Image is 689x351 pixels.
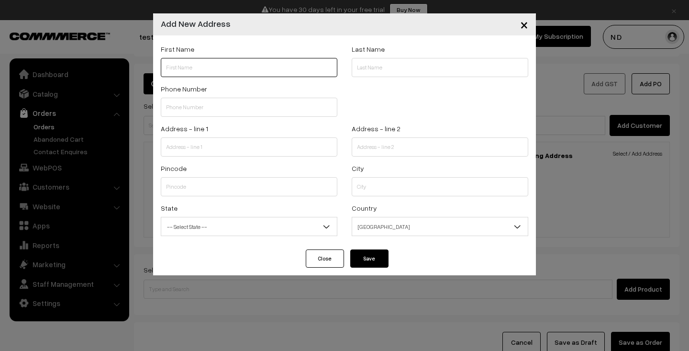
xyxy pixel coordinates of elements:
button: Save [350,249,389,268]
span: India [352,217,528,236]
label: Pincode [161,163,187,173]
label: First Name [161,44,194,54]
span: India [352,218,528,235]
span: -- Select State -- [161,218,337,235]
input: Address - line 2 [352,137,528,157]
span: -- Select State -- [161,217,337,236]
span: × [520,15,528,33]
input: Phone Number [161,98,337,117]
label: Country [352,203,377,213]
input: Address - line 1 [161,137,337,157]
label: Address - line 1 [161,124,208,134]
label: Last Name [352,44,385,54]
input: Pincode [161,177,337,196]
input: City [352,177,528,196]
h4: Add New Address [161,17,231,30]
button: Close [306,249,344,268]
button: Close [512,10,536,39]
input: First Name [161,58,337,77]
label: City [352,163,364,173]
label: State [161,203,178,213]
label: Address - line 2 [352,124,400,134]
input: Last Name [352,58,528,77]
label: Phone Number [161,84,207,94]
